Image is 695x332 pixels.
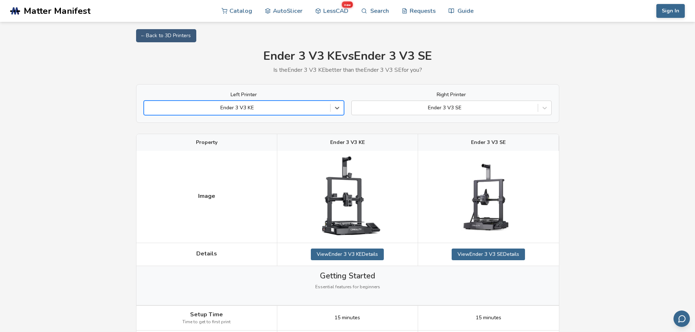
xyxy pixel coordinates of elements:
[673,310,690,327] button: Send feedback via email
[315,285,380,290] span: Essential features for beginners
[656,4,685,18] button: Sign In
[198,193,215,199] span: Image
[351,92,552,98] label: Right Printer
[452,160,525,233] img: Ender 3 V3 SE
[471,140,506,145] span: Ender 3 V3 SE
[196,140,217,145] span: Property
[311,156,384,237] img: Ender 3 V3 KE
[190,311,223,318] span: Setup Time
[136,67,559,73] p: Is the Ender 3 V3 KE better than the Ender 3 V3 SE for you?
[136,50,559,63] h1: Ender 3 V3 KE vs Ender 3 V3 SE
[311,249,384,260] a: ViewEnder 3 V3 KEDetails
[196,250,217,257] span: Details
[24,6,90,16] span: Matter Manifest
[355,105,357,111] input: Ender 3 V3 SE
[452,249,525,260] a: ViewEnder 3 V3 SEDetails
[476,315,501,321] span: 15 minutes
[330,140,365,145] span: Ender 3 V3 KE
[320,272,375,280] span: Getting Started
[341,1,353,8] span: new
[335,315,360,321] span: 15 minutes
[144,92,344,98] label: Left Printer
[182,320,231,325] span: Time to get to first print
[136,29,196,42] a: ← Back to 3D Printers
